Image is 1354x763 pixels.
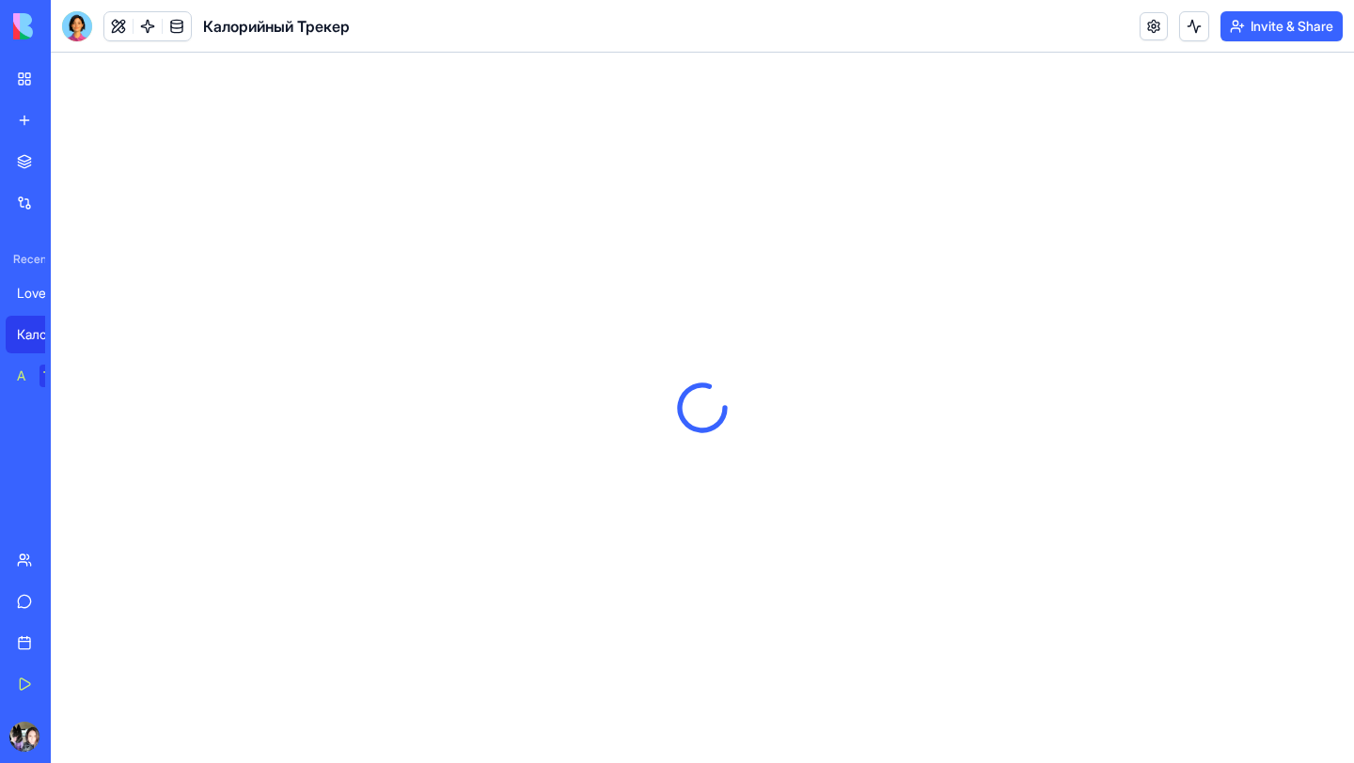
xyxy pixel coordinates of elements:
span: Recent [6,252,45,267]
img: ACg8ocKRmkq6aTyVj7gBzYzFzEE5-1W6yi2cRGh9BXc9STMfHkuyaDA1=s96-c [9,722,39,752]
a: LoveQuest [6,274,81,312]
a: Калорийный Трекер [6,316,81,353]
span: Калорийный Трекер [203,15,350,38]
div: LoveQuest [17,284,70,303]
button: Invite & Share [1220,11,1343,41]
a: AI Logo GeneratorTRY [6,357,81,395]
img: logo [13,13,130,39]
div: Калорийный Трекер [17,325,70,344]
div: AI Logo Generator [17,366,26,385]
div: TRY [39,365,70,387]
